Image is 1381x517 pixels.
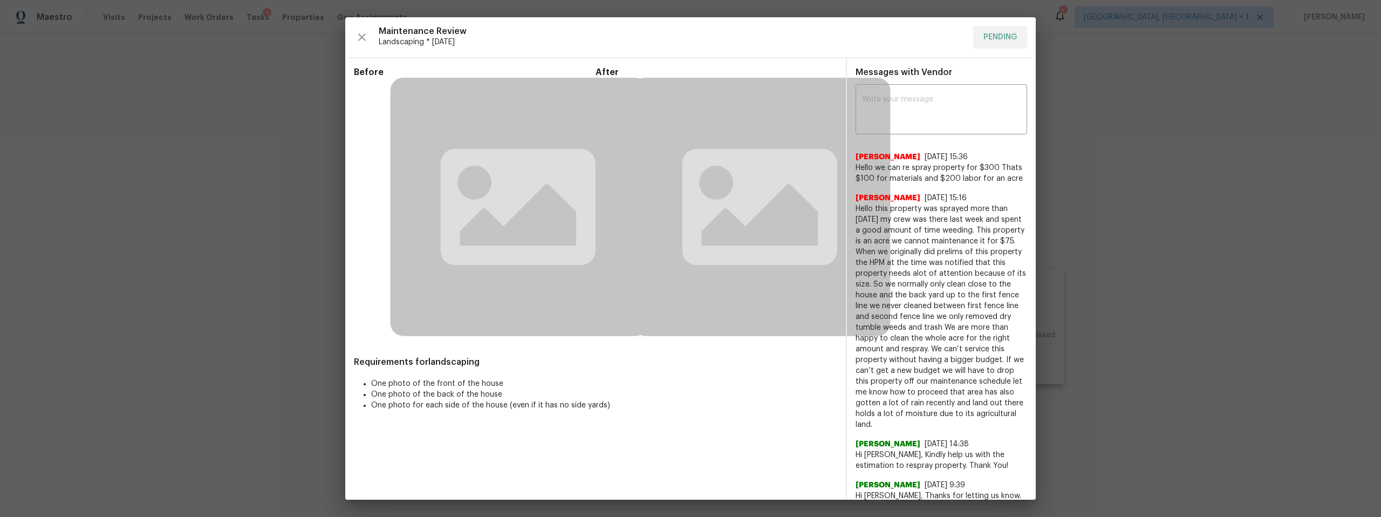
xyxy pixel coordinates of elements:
[856,68,952,77] span: Messages with Vendor
[925,194,967,202] span: [DATE] 15:16
[856,450,1027,471] span: Hi [PERSON_NAME], Kindly help us with the estimation to respray property. Thank You!
[856,439,920,450] span: [PERSON_NAME]
[371,400,837,411] li: One photo for each side of the house (even if it has no side yards)
[856,203,1027,430] span: Hello this property was sprayed more than [DATE] my crew was there last week and spent a good amo...
[925,153,968,161] span: [DATE] 15:36
[856,193,920,203] span: [PERSON_NAME]
[379,37,965,47] span: Landscaping * [DATE]
[856,152,920,162] span: [PERSON_NAME]
[856,162,1027,184] span: Hello we can re spray property for $300 Thats $100 for materials and $200 labor for an acre
[371,389,837,400] li: One photo of the back of the house
[371,378,837,389] li: One photo of the front of the house
[856,491,1027,501] span: Hi [PERSON_NAME], Thanks for letting us know.
[354,357,837,368] span: Requirements for landscaping
[925,440,969,448] span: [DATE] 14:38
[856,480,920,491] span: [PERSON_NAME]
[379,26,965,37] span: Maintenance Review
[354,67,596,78] span: Before
[596,67,837,78] span: After
[925,481,965,489] span: [DATE] 9:39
